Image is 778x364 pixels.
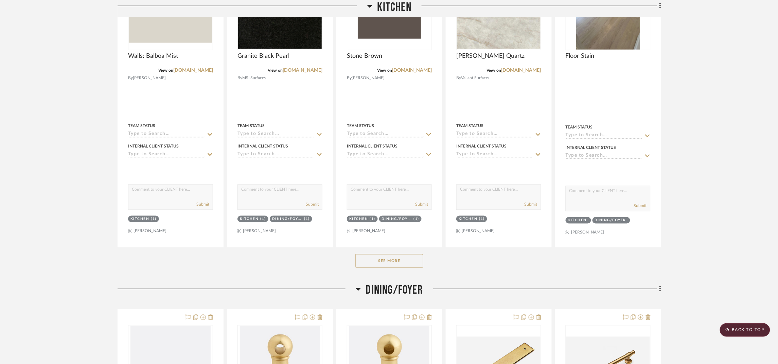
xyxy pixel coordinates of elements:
[347,152,424,158] input: Type to Search…
[128,131,205,138] input: Type to Search…
[366,283,423,298] span: Dining/Foyer
[347,131,424,138] input: Type to Search…
[242,75,266,81] span: MSI Surfaces
[151,217,157,222] div: (1)
[128,152,205,158] input: Type to Search…
[128,75,133,81] span: By
[237,123,265,129] div: Team Status
[237,131,314,138] input: Type to Search…
[392,68,432,73] a: [DOMAIN_NAME]
[634,203,647,209] button: Submit
[306,202,319,208] button: Submit
[456,152,533,158] input: Type to Search…
[283,68,322,73] a: [DOMAIN_NAME]
[347,143,397,149] div: Internal Client Status
[461,75,490,81] span: Valiant Surfaces
[456,131,533,138] input: Type to Search…
[128,143,179,149] div: Internal Client Status
[237,152,314,158] input: Type to Search…
[566,52,595,60] span: Floor Stain
[261,217,266,222] div: (1)
[237,75,242,81] span: By
[237,52,289,60] span: Granite Black Pearl
[268,68,283,72] span: View on
[128,52,178,60] span: Walls: Balboa Mist
[456,123,483,129] div: Team Status
[456,75,461,81] span: By
[352,75,385,81] span: [PERSON_NAME]
[128,123,155,129] div: Team Status
[459,217,478,222] div: Kitchen
[525,202,537,208] button: Submit
[456,143,507,149] div: Internal Client Status
[272,217,303,222] div: Dining/Foyer
[237,143,288,149] div: Internal Client Status
[720,323,770,337] scroll-to-top-button: BACK TO TOP
[566,124,593,130] div: Team Status
[173,68,213,73] a: [DOMAIN_NAME]
[349,217,368,222] div: Kitchen
[414,217,420,222] div: (1)
[501,68,541,73] a: [DOMAIN_NAME]
[566,133,642,139] input: Type to Search…
[347,52,382,60] span: Stone Brown
[196,202,209,208] button: Submit
[240,217,259,222] div: Kitchen
[595,218,626,223] div: Dining/Foyer
[456,52,525,60] span: [PERSON_NAME] Quartz
[133,75,166,81] span: [PERSON_NAME]
[304,217,310,222] div: (1)
[479,217,485,222] div: (1)
[130,217,149,222] div: Kitchen
[382,217,412,222] div: Dining/Foyer
[487,68,501,72] span: View on
[566,153,642,159] input: Type to Search…
[370,217,376,222] div: (1)
[347,75,352,81] span: By
[377,68,392,72] span: View on
[566,144,616,151] div: Internal Client Status
[415,202,428,208] button: Submit
[347,123,374,129] div: Team Status
[568,218,587,223] div: Kitchen
[355,254,423,268] button: See More
[158,68,173,72] span: View on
